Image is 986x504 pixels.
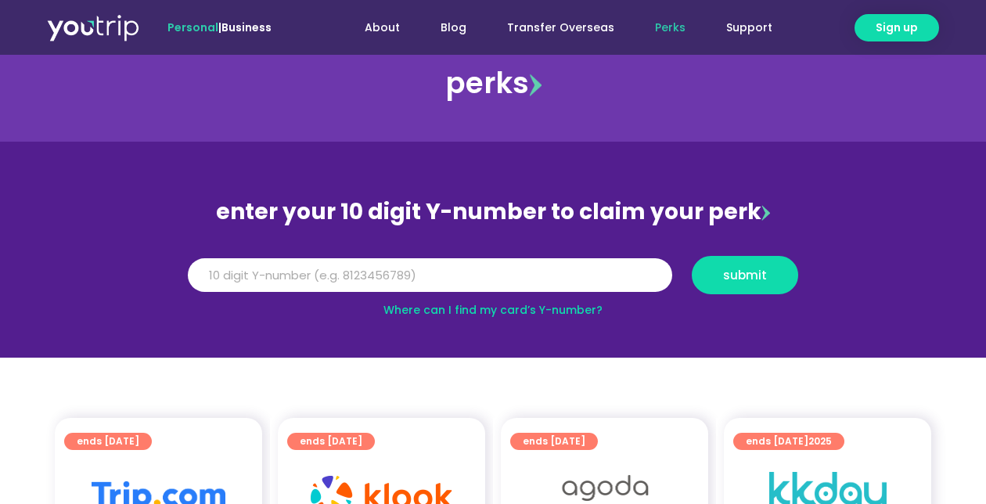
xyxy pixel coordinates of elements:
a: ends [DATE]2025 [733,433,844,450]
span: ends [DATE] [523,433,585,450]
a: Support [706,13,793,42]
span: Personal [167,20,218,35]
a: ends [DATE] [510,433,598,450]
a: Blog [420,13,487,42]
button: submit [692,256,798,294]
a: Where can I find my card’s Y-number? [383,302,603,318]
span: ends [DATE] [300,433,362,450]
span: Sign up [876,20,918,36]
span: 2025 [808,434,832,448]
span: | [167,20,272,35]
form: Y Number [188,256,798,306]
a: Sign up [855,14,939,41]
input: 10 digit Y-number (e.g. 8123456789) [188,258,672,293]
div: enter your 10 digit Y-number to claim your perk [180,192,806,232]
a: ends [DATE] [64,433,152,450]
nav: Menu [314,13,793,42]
span: ends [DATE] [77,433,139,450]
a: Business [221,20,272,35]
span: submit [723,269,767,281]
a: ends [DATE] [287,433,375,450]
span: ends [DATE] [746,433,832,450]
a: About [344,13,420,42]
a: Transfer Overseas [487,13,635,42]
a: Perks [635,13,706,42]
